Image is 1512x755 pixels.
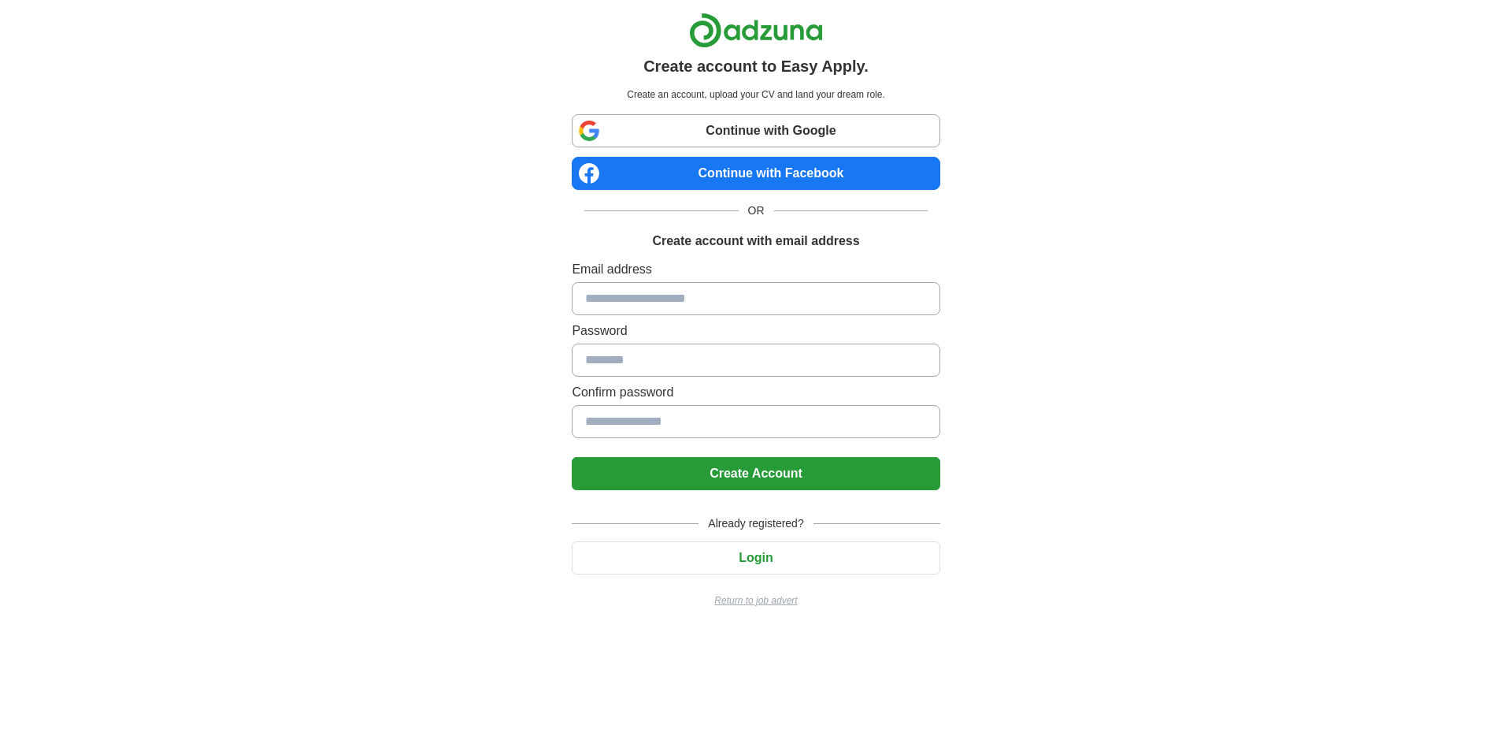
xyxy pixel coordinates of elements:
[689,13,823,48] img: Adzuna logo
[572,114,939,147] a: Continue with Google
[572,322,939,340] label: Password
[572,383,939,402] label: Confirm password
[572,593,939,608] a: Return to job advert
[575,87,936,102] p: Create an account, upload your CV and land your dream role.
[572,551,939,564] a: Login
[652,232,859,251] h1: Create account with email address
[739,203,774,219] span: OR
[643,54,869,78] h1: Create account to Easy Apply.
[572,457,939,490] button: Create Account
[572,260,939,279] label: Email address
[699,515,813,532] span: Already registered?
[572,541,939,575] button: Login
[572,157,939,190] a: Continue with Facebook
